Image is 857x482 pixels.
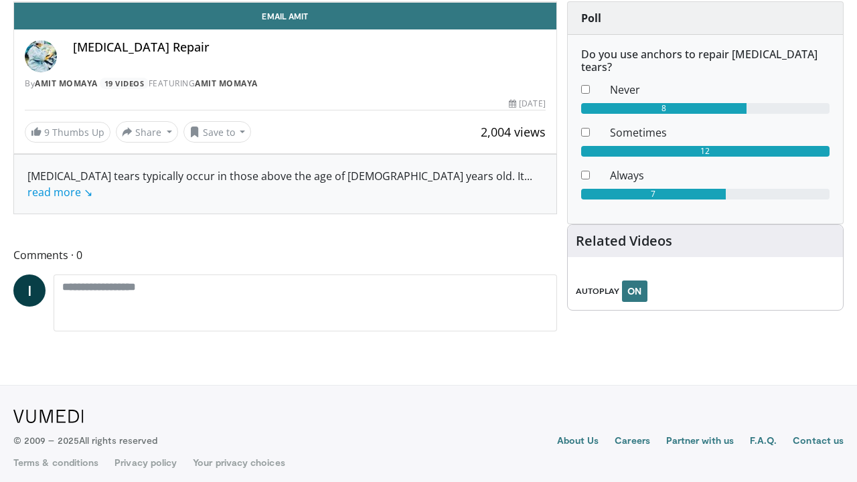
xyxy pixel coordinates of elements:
dd: Always [600,167,840,183]
span: 2,004 views [481,124,546,140]
span: All rights reserved [79,434,157,446]
strong: Poll [581,11,601,25]
button: Share [116,121,178,143]
button: Save to [183,121,252,143]
span: Comments 0 [13,246,557,264]
a: 19 Videos [100,78,149,89]
h6: Do you use anchors to repair [MEDICAL_DATA] tears? [581,48,830,74]
img: Avatar [25,40,57,72]
a: Terms & conditions [13,456,98,469]
a: Privacy policy [114,456,177,469]
a: Email Amit [14,3,556,29]
a: I [13,274,46,307]
h4: Related Videos [576,233,672,249]
a: Your privacy choices [193,456,285,469]
div: [MEDICAL_DATA] tears typically occur in those above the age of [DEMOGRAPHIC_DATA] years old. It [27,168,543,200]
span: AUTOPLAY [576,285,619,297]
div: [DATE] [509,98,545,110]
div: By FEATURING [25,78,546,90]
a: 9 Thumbs Up [25,122,110,143]
a: Contact us [793,434,844,450]
a: Partner with us [666,434,734,450]
a: Careers [615,434,650,450]
a: read more ↘ [27,185,92,199]
button: ON [622,280,647,302]
p: © 2009 – 2025 [13,434,157,447]
a: Amit Momaya [35,78,98,89]
a: Amit Momaya [195,78,258,89]
div: 12 [581,146,830,157]
div: 8 [581,103,747,114]
dd: Sometimes [600,125,840,141]
img: VuMedi Logo [13,410,84,423]
h4: [MEDICAL_DATA] Repair [73,40,546,55]
div: 7 [581,189,726,199]
video-js: Video Player [14,2,556,3]
dd: Never [600,82,840,98]
a: About Us [557,434,599,450]
span: 9 [44,126,50,139]
a: F.A.Q. [750,434,777,450]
